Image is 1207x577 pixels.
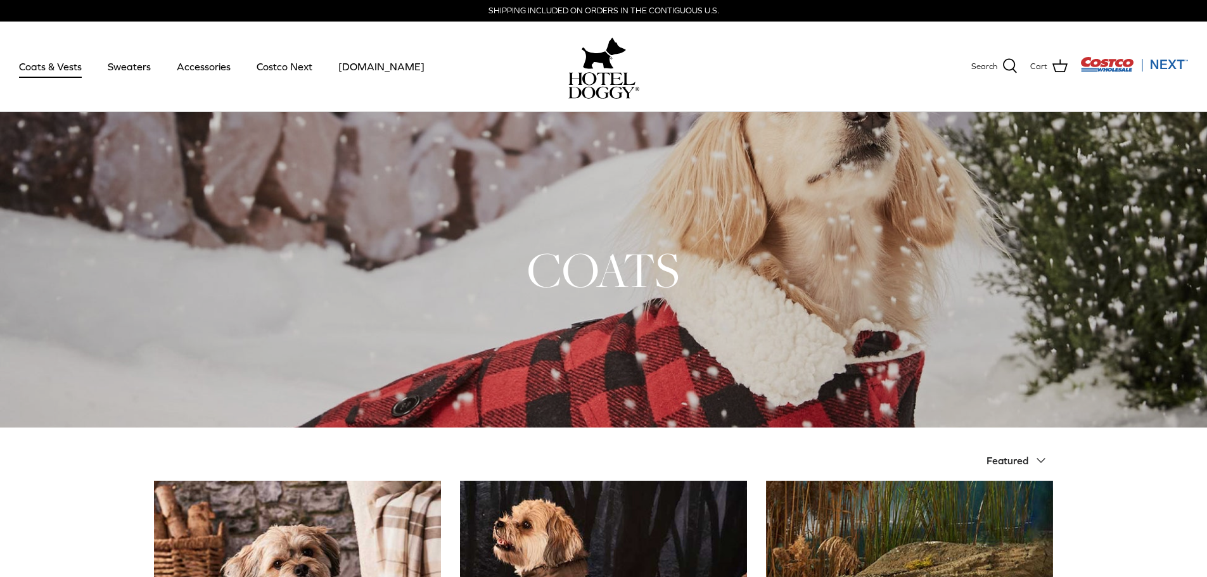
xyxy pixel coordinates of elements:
[165,45,242,88] a: Accessories
[1030,60,1047,73] span: Cart
[987,447,1054,474] button: Featured
[971,58,1018,75] a: Search
[582,34,626,72] img: hoteldoggy.com
[327,45,436,88] a: [DOMAIN_NAME]
[568,72,639,99] img: hoteldoggycom
[154,239,1054,301] h1: COATS
[96,45,162,88] a: Sweaters
[971,60,997,73] span: Search
[1080,65,1188,74] a: Visit Costco Next
[987,455,1028,466] span: Featured
[568,34,639,99] a: hoteldoggy.com hoteldoggycom
[8,45,93,88] a: Coats & Vests
[245,45,324,88] a: Costco Next
[1030,58,1068,75] a: Cart
[1080,56,1188,72] img: Costco Next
